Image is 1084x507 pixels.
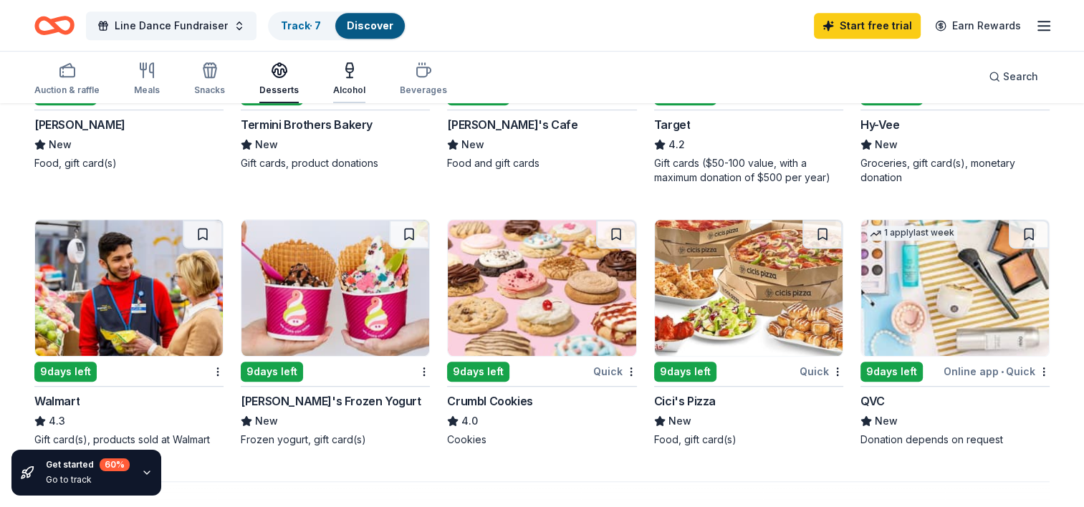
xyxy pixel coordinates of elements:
[46,458,130,471] div: Get started
[34,56,100,103] button: Auction & raffle
[447,219,636,447] a: Image for Crumbl Cookies9days leftQuickCrumbl Cookies4.0Cookies
[860,362,923,382] div: 9 days left
[867,226,957,241] div: 1 apply last week
[654,392,716,410] div: Cici's Pizza
[814,13,921,39] a: Start free trial
[34,362,97,382] div: 9 days left
[34,116,125,133] div: [PERSON_NAME]
[115,17,228,34] span: Line Dance Fundraiser
[255,136,278,153] span: New
[100,458,130,471] div: 60 %
[654,362,716,382] div: 9 days left
[241,220,429,356] img: Image for Menchie's Frozen Yogurt
[194,84,225,96] div: Snacks
[926,13,1030,39] a: Earn Rewards
[654,433,843,447] div: Food, gift card(s)
[861,220,1049,356] img: Image for QVC
[447,156,636,170] div: Food and gift cards
[447,392,532,410] div: Crumbl Cookies
[241,362,303,382] div: 9 days left
[34,219,224,447] a: Image for Walmart9days leftWalmart4.3Gift card(s), products sold at Walmart
[34,392,80,410] div: Walmart
[400,56,447,103] button: Beverages
[259,56,299,103] button: Desserts
[654,116,691,133] div: Target
[241,219,430,447] a: Image for Menchie's Frozen Yogurt9days left[PERSON_NAME]'s Frozen YogurtNewFrozen yogurt, gift ca...
[654,219,843,447] a: Image for Cici's Pizza9days leftQuickCici's PizzaNewFood, gift card(s)
[1003,68,1038,85] span: Search
[655,220,843,356] img: Image for Cici's Pizza
[400,84,447,96] div: Beverages
[268,11,406,40] button: Track· 7Discover
[447,433,636,447] div: Cookies
[241,116,373,133] div: Termini Brothers Bakery
[977,62,1050,91] button: Search
[241,392,421,410] div: [PERSON_NAME]'s Frozen Yogurt
[46,474,130,486] div: Go to track
[34,9,75,42] a: Home
[34,84,100,96] div: Auction & raffle
[800,362,843,380] div: Quick
[1001,366,1004,377] span: •
[668,136,685,153] span: 4.2
[194,56,225,103] button: Snacks
[241,156,430,170] div: Gift cards, product donations
[944,362,1050,380] div: Online app Quick
[860,219,1050,447] a: Image for QVC1 applylast week9days leftOnline app•QuickQVCNewDonation depends on request
[333,84,365,96] div: Alcohol
[86,11,256,40] button: Line Dance Fundraiser
[875,412,898,430] span: New
[49,412,65,430] span: 4.3
[654,156,843,185] div: Gift cards ($50-100 value, with a maximum donation of $500 per year)
[860,433,1050,447] div: Donation depends on request
[593,362,637,380] div: Quick
[255,412,278,430] span: New
[448,220,635,356] img: Image for Crumbl Cookies
[35,220,223,356] img: Image for Walmart
[860,116,900,133] div: Hy-Vee
[447,116,577,133] div: [PERSON_NAME]'s Cafe
[668,412,691,430] span: New
[860,156,1050,185] div: Groceries, gift card(s), monetary donation
[34,433,224,447] div: Gift card(s), products sold at Walmart
[281,19,321,32] a: Track· 7
[134,84,160,96] div: Meals
[461,136,484,153] span: New
[860,392,885,410] div: QVC
[259,84,299,96] div: Desserts
[875,136,898,153] span: New
[49,136,72,153] span: New
[241,433,430,447] div: Frozen yogurt, gift card(s)
[461,412,478,430] span: 4.0
[333,56,365,103] button: Alcohol
[447,362,509,382] div: 9 days left
[134,56,160,103] button: Meals
[347,19,393,32] a: Discover
[34,156,224,170] div: Food, gift card(s)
